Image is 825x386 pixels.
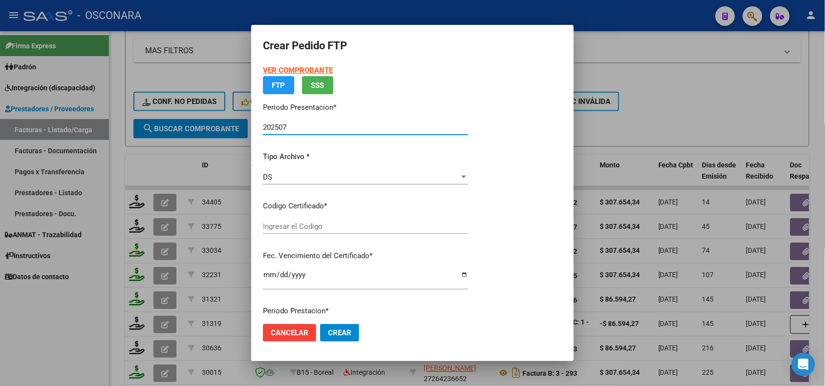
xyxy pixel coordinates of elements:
[263,324,316,342] button: Cancelar
[271,328,308,337] span: Cancelar
[328,328,351,337] span: Crear
[302,76,333,94] button: SSS
[263,66,333,75] a: VER COMPROBANTE
[263,201,468,212] p: Codigo Certificado
[311,81,325,90] span: SSS
[320,324,359,342] button: Crear
[263,151,468,163] p: Tipo Archivo *
[792,353,815,376] div: Open Intercom Messenger
[272,81,285,90] span: FTP
[263,37,562,55] h2: Crear Pedido FTP
[263,102,468,113] p: Periodo Presentacion
[263,76,294,94] button: FTP
[263,250,468,262] p: Fec. Vencimiento del Certificado
[263,173,272,182] span: DS
[263,305,468,317] p: Periodo Prestacion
